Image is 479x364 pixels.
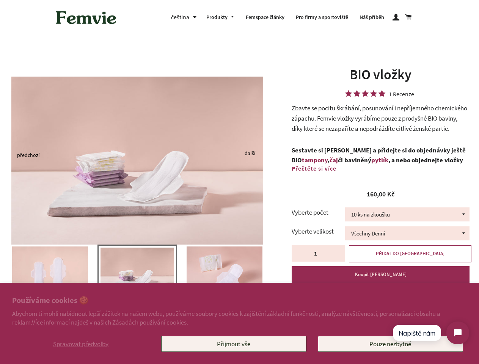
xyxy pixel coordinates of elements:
div: 1 Recenze [389,91,414,97]
h2: Používáme cookies 🍪 [12,295,467,306]
a: Produkty [201,8,240,27]
label: Vyberte počet [292,207,345,218]
h1: BIO vložky [292,65,470,84]
span: Zbavte se pocitu škrábání, posunování i nepříjemného chemického zápachu. Femvie vložky vyrábíme p... [292,104,467,132]
span: Spravovat předvolby [53,340,108,348]
a: tampony [302,156,328,165]
iframe: Tidio Chat [386,315,476,351]
img: TER06110_nahled_524fe1a8-a451-4469-b324-04e95c820d41_800x.jpg [11,77,263,245]
img: TER06110_nahled_524fe1a8-a451-4469-b324-04e95c820d41_400x.jpg [101,248,174,298]
a: Pro firmy a sportoviště [290,8,354,27]
img: TER06094_nahled_400x.jpg [187,246,262,300]
a: Více informací najdeš v našich Zásadách používání cookies. [32,318,188,326]
button: PŘIDAT DO [GEOGRAPHIC_DATA] [349,245,471,262]
a: Náš příběh [354,8,390,27]
a: čaj [330,156,338,165]
span: Přečtěte si více [292,165,336,172]
button: Přijmout vše [161,336,306,352]
button: Previous [17,155,21,157]
span: PŘIDAT DO [GEOGRAPHIC_DATA] [376,250,444,257]
p: Abychom ti mohli nabídnout lepší zážitek na našem webu, používáme soubory cookies k zajištění zák... [12,309,467,326]
span: 160,00 Kč [367,190,394,198]
a: Femspace články [240,8,290,27]
label: Vyberte velikost [292,226,345,237]
a: pytlík [371,156,388,165]
strong: Sestavte si [PERSON_NAME] a přidejte si do objednávky ještě BIO , či bavlněný , a nebo objednejte... [292,146,466,175]
img: TER06158_nahled_1_091e23ec-37ff-46ed-a834-762dc0b65797_400x.jpg [12,246,88,300]
button: Next [245,153,248,155]
button: Koupit [PERSON_NAME] [292,266,470,283]
button: Spravovat předvolby [12,336,150,352]
button: Pouze nezbytné [318,336,463,352]
button: čeština [171,12,201,22]
img: Femvie [52,6,120,29]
